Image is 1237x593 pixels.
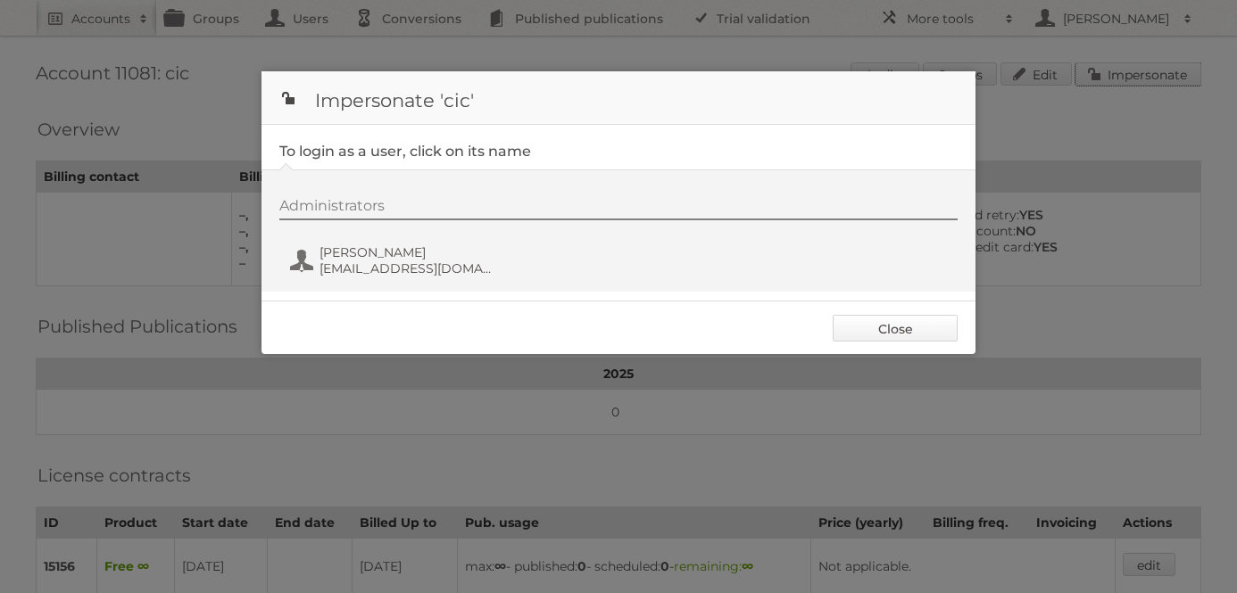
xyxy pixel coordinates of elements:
[320,260,493,276] span: [EMAIL_ADDRESS][DOMAIN_NAME]
[320,244,493,260] span: [PERSON_NAME]
[279,197,958,220] div: Administrators
[288,243,498,278] button: [PERSON_NAME] [EMAIL_ADDRESS][DOMAIN_NAME]
[262,71,975,125] h1: Impersonate 'cic'
[833,315,958,342] a: Close
[279,143,531,160] legend: To login as a user, click on its name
